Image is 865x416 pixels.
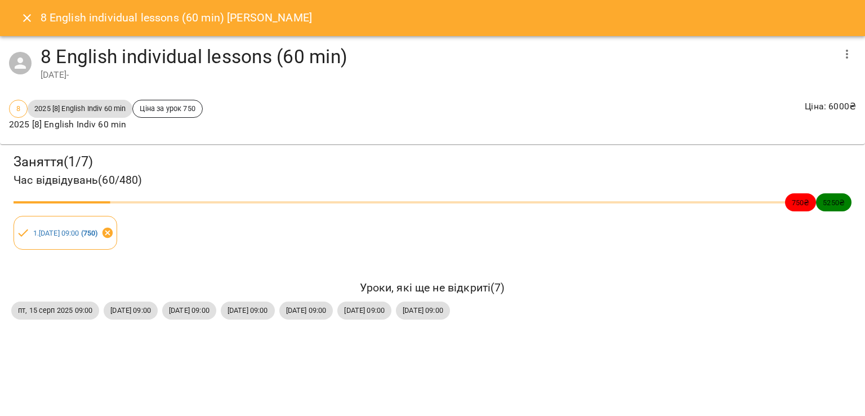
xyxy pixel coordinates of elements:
p: Ціна : 6000 ₴ [805,100,856,113]
span: [DATE] 09:00 [221,305,275,316]
span: 750 ₴ [785,197,817,208]
span: 2025 [8] English Indiv 60 min [28,103,132,114]
span: [DATE] 09:00 [337,305,391,316]
span: [DATE] 09:00 [104,305,158,316]
p: 2025 [8] English Indiv 60 min [9,118,203,131]
span: 5250 ₴ [816,197,851,208]
span: пт, 15 серп 2025 09:00 [11,305,99,316]
a: 1.[DATE] 09:00 (750) [33,229,98,237]
span: [DATE] 09:00 [162,305,216,316]
span: 8 [10,103,27,114]
div: 1.[DATE] 09:00 (750) [14,216,117,250]
h6: Уроки, які ще не відкриті ( 7 ) [11,279,854,296]
h4: 8 English individual lessons (60 min) [41,45,833,68]
h4: Час відвідувань ( 60 / 480 ) [14,171,851,189]
span: [DATE] 09:00 [396,305,450,316]
h6: 8 English individual lessons (60 min) [PERSON_NAME] [41,9,313,26]
h3: Заняття ( 1 / 7 ) [14,153,851,171]
span: Ціна за урок 750 [133,103,202,114]
b: ( 750 ) [81,229,98,237]
span: [DATE] 09:00 [279,305,333,316]
button: Close [14,5,41,32]
div: [DATE] - [41,68,833,82]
